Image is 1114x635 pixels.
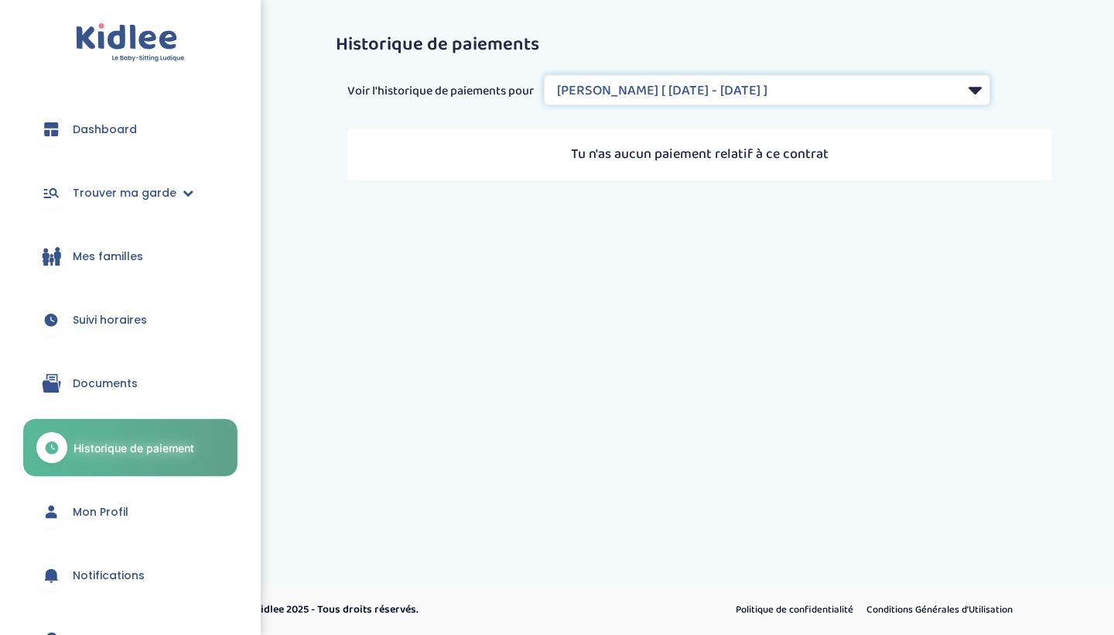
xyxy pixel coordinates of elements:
[23,101,237,157] a: Dashboard
[73,185,176,201] span: Trouver ma garde
[363,144,1036,165] p: Tu n'as aucun paiement relatif à ce contrat
[336,35,1063,55] h3: Historique de paiements
[23,484,237,540] a: Mon Profil
[73,504,128,520] span: Mon Profil
[23,419,237,476] a: Historique de paiement
[23,165,237,221] a: Trouver ma garde
[244,602,623,618] p: © Kidlee 2025 - Tous droits réservés.
[73,249,143,265] span: Mes familles
[73,122,137,138] span: Dashboard
[73,312,147,328] span: Suivi horaires
[73,440,194,456] span: Historique de paiement
[73,568,145,584] span: Notifications
[861,600,1018,620] a: Conditions Générales d’Utilisation
[23,355,237,411] a: Documents
[730,600,859,620] a: Politique de confidentialité
[73,376,138,392] span: Documents
[347,82,534,101] span: Voir l'historique de paiements pour
[23,547,237,603] a: Notifications
[76,23,185,63] img: logo.svg
[23,228,237,284] a: Mes familles
[23,292,237,348] a: Suivi horaires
